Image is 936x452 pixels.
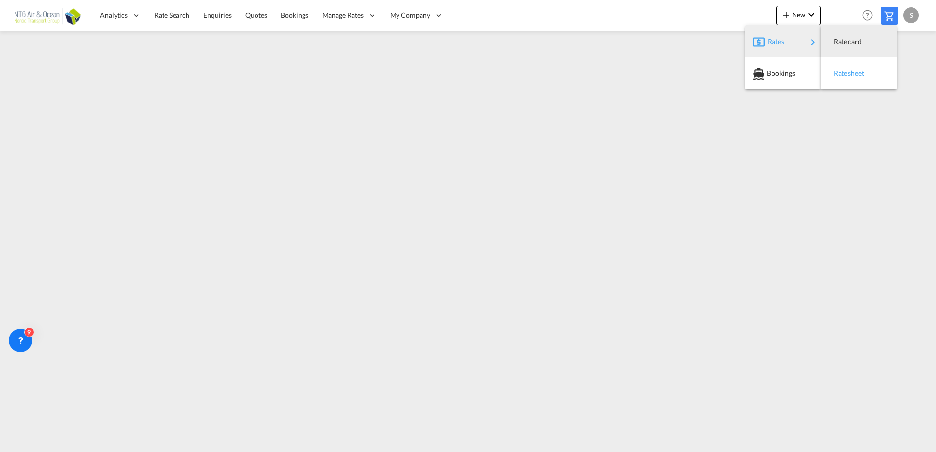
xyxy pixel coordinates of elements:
div: Ratesheet [829,61,889,86]
span: Bookings [767,64,777,83]
md-icon: icon-chevron-right [807,36,819,48]
span: Ratecard [834,32,844,51]
button: Bookings [745,57,821,89]
span: Ratesheet [834,64,844,83]
div: Ratecard [829,29,889,54]
span: Rates [768,32,779,51]
div: Bookings [753,61,813,86]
